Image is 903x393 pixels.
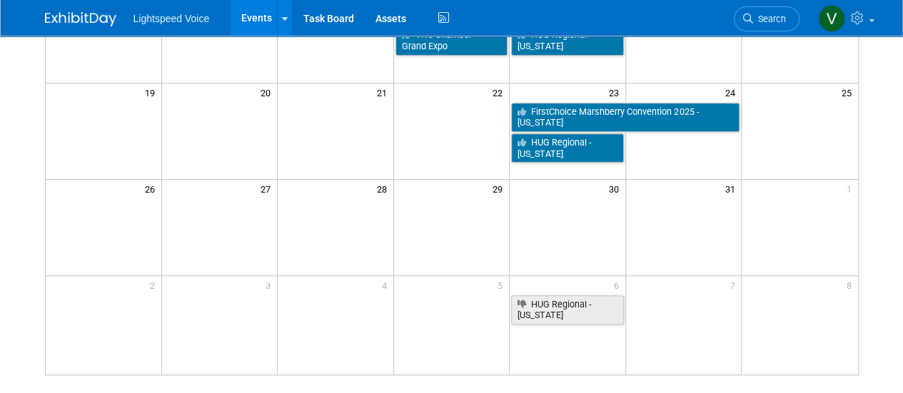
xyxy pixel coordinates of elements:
[818,5,845,32] img: Veronika Perkowski
[375,83,393,101] span: 21
[395,26,508,55] a: VNC Chamber - Grand Expo
[143,83,161,101] span: 19
[45,12,116,26] img: ExhibitDay
[491,83,509,101] span: 22
[728,276,741,294] span: 7
[148,276,161,294] span: 2
[607,180,625,198] span: 30
[375,180,393,198] span: 28
[840,83,858,101] span: 25
[496,276,509,294] span: 5
[511,295,624,325] a: HUG Regional - [US_STATE]
[845,276,858,294] span: 8
[380,276,393,294] span: 4
[259,83,277,101] span: 20
[133,13,210,24] span: Lightspeed Voice
[143,180,161,198] span: 26
[491,180,509,198] span: 29
[845,180,858,198] span: 1
[723,83,741,101] span: 24
[612,276,625,294] span: 6
[511,103,740,132] a: FirstChoice Marshberry Convention 2025 - [US_STATE]
[264,276,277,294] span: 3
[511,26,624,55] a: HUG Regional - [US_STATE]
[259,180,277,198] span: 27
[734,6,799,31] a: Search
[723,180,741,198] span: 31
[753,14,786,24] span: Search
[607,83,625,101] span: 23
[511,133,624,163] a: HUG Regional - [US_STATE]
